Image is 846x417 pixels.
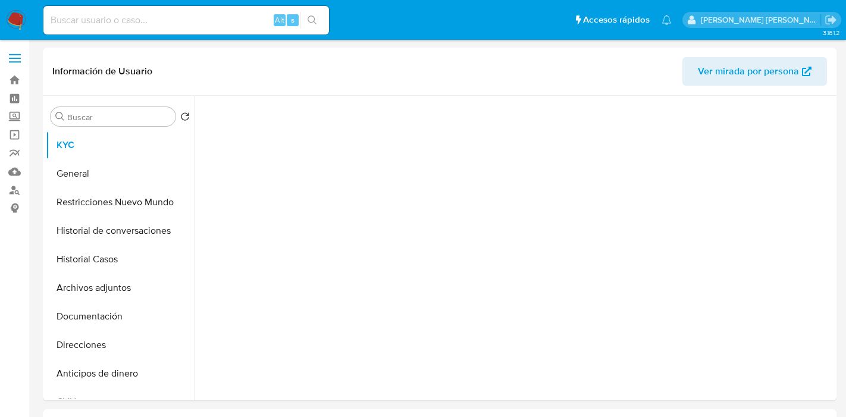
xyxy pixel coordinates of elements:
[46,188,195,217] button: Restricciones Nuevo Mundo
[46,131,195,159] button: KYC
[55,112,65,121] button: Buscar
[46,331,195,359] button: Direcciones
[300,12,324,29] button: search-icon
[291,14,294,26] span: s
[46,359,195,388] button: Anticipos de dinero
[46,159,195,188] button: General
[583,14,650,26] span: Accesos rápidos
[46,274,195,302] button: Archivos adjuntos
[46,245,195,274] button: Historial Casos
[67,112,171,123] input: Buscar
[52,65,152,77] h1: Información de Usuario
[682,57,827,86] button: Ver mirada por persona
[46,217,195,245] button: Historial de conversaciones
[275,14,284,26] span: Alt
[180,112,190,125] button: Volver al orden por defecto
[701,14,821,26] p: noelia.huarte@mercadolibre.com
[46,388,195,416] button: CVU
[43,12,329,28] input: Buscar usuario o caso...
[825,14,837,26] a: Salir
[698,57,799,86] span: Ver mirada por persona
[46,302,195,331] button: Documentación
[662,15,672,25] a: Notificaciones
